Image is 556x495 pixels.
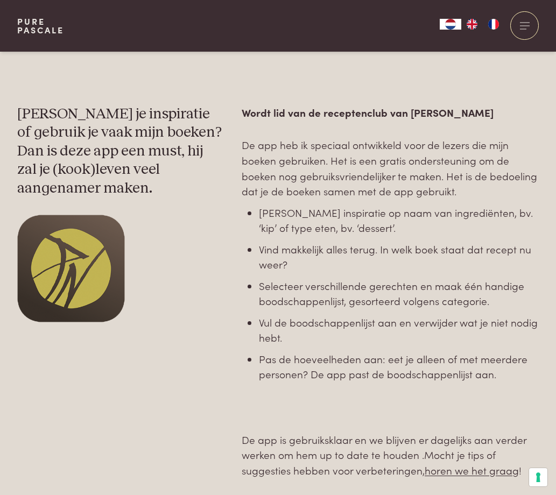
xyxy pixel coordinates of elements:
a: EN [461,19,483,30]
aside: Language selected: Nederlands [440,19,504,30]
h3: [PERSON_NAME] je inspiratie of gebruik je vaak mijn boeken? Dan is deze app een must, hij zal je ... [17,105,224,198]
button: Uw voorkeuren voor toestemming voor trackingtechnologieën [529,468,547,486]
li: Vind makkelijk alles terug. In welk boek staat dat recept nu weer? [259,242,539,272]
li: Pas de hoeveelheden aan: eet je alleen of met meerdere personen? De app past de boodschappenlijst... [259,351,539,382]
a: horen we het graag [425,463,519,477]
a: PurePascale [17,17,64,34]
strong: Wordt lid van de receptenclub van [PERSON_NAME] [242,105,494,119]
a: FR [483,19,504,30]
a: NL [440,19,461,30]
div: Language [440,19,461,30]
ul: Language list [461,19,504,30]
img: pascale-naessens-app-icon [17,215,125,322]
li: Selecteer verschillende gerechten en maak één handige boodschappenlijst, gesorteerd volgens categ... [259,278,539,309]
p: De app heb ik speciaal ontwikkeld voor de lezers die mijn boeken gebruiken. Het is een gratis ond... [242,137,539,199]
p: De app is gebruiksklaar en we blijven er dagelijks aan verder werken om hem up to date te houden ... [242,432,539,478]
li: [PERSON_NAME] inspiratie op naam van ingrediënten, bv. ‘kip’ of type eten, bv. ‘dessert’. [259,205,539,236]
li: Vul de boodschappenlijst aan en verwijder wat je niet nodig hebt. [259,315,539,345]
